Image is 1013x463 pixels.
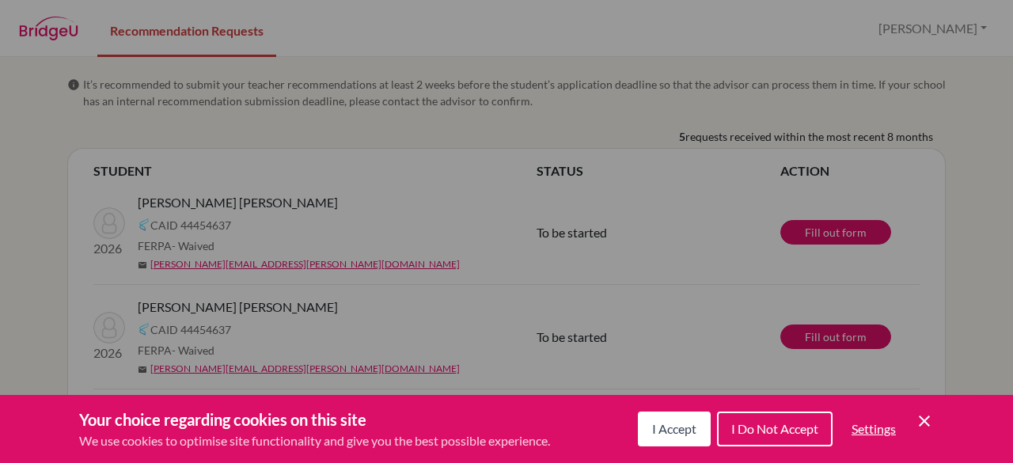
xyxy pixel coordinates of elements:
button: I Do Not Accept [717,412,833,446]
h3: Your choice regarding cookies on this site [79,408,550,431]
button: Save and close [915,412,934,431]
button: Settings [839,413,909,445]
span: Settings [852,421,896,436]
span: I Do Not Accept [731,421,818,436]
p: We use cookies to optimise site functionality and give you the best possible experience. [79,431,550,450]
button: I Accept [638,412,711,446]
span: I Accept [652,421,696,436]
